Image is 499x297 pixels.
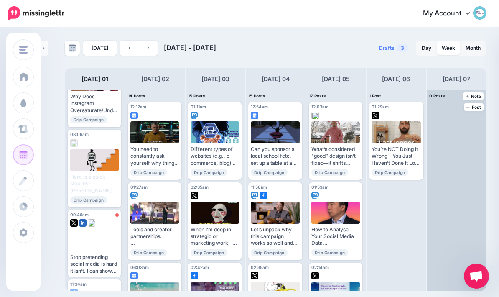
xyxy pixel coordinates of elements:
[251,169,288,176] span: Drip Campaign
[466,94,481,98] span: Note
[130,272,138,279] img: google_business-square.png
[70,93,119,114] div: Why Does Instagram Oversaturate/Under saturate Your Photos After Posting? Read more 👉 [URL]
[191,169,227,176] span: Drip Campaign
[309,93,326,98] span: 17 Posts
[379,46,395,51] span: Drafts
[251,265,269,270] span: 02:35am
[311,104,328,109] span: 12:03am
[70,212,89,217] span: 09:46am
[461,41,486,55] a: Month
[191,146,239,166] div: Different types of websites (e.g., e-commerce, blog) have different hosting needs. Read more 👉 [URL]
[70,116,107,123] span: Drip Campaign
[262,74,290,84] h4: [DATE] 04
[372,146,421,166] div: You’re NOT Doing It Wrong—You Just Haven’t Done It Long Enough. ▸ [URL]
[311,226,360,247] div: How to Analyse Your Social Media Data. Read more 👉 [URL]
[251,184,267,189] span: 11:50pm
[191,184,209,189] span: 02:35am
[130,265,149,270] span: 06:03am
[201,74,229,84] h4: [DATE] 03
[372,169,408,176] span: Drip Campaign
[70,289,78,296] img: facebook-square.png
[397,44,408,52] span: 3
[130,146,179,166] div: You need to constantly ask yourself why things are done a certain way and if there might be a bet...
[191,192,198,199] img: twitter-square.png
[191,249,227,256] span: Drip Campaign
[70,254,119,274] div: Stop pretending social media is hard it isn’t. I can show you how. #smallbusiness #smallbusinesso...
[311,169,348,176] span: Drip Campaign
[130,104,146,109] span: 12:12am
[369,93,381,98] span: 1 Post
[251,104,268,109] span: 12:54am
[260,192,267,199] img: facebook-square.png
[251,192,258,199] img: mastodon-square.png
[70,282,87,287] span: 11:34am
[322,74,350,84] h4: [DATE] 05
[251,226,299,247] div: Let’s unpack why this campaign works so well and what small businesses can learn from it. Read mo...
[191,265,209,270] span: 02:42am
[248,93,265,98] span: 15 Posts
[70,196,107,204] span: Drip Campaign
[191,104,206,109] span: 01:11am
[311,272,319,279] img: twitter-square.png
[130,249,167,256] span: Drip Campaign
[141,74,169,84] h4: [DATE] 02
[130,112,138,119] img: google_business-square.png
[466,105,481,109] span: Post
[19,46,28,54] img: menu.png
[437,41,460,55] a: Week
[70,174,119,194] div: Here is a quick step-by-[PERSON_NAME] to help you create a memorable brand. Read more 👉 [URL]
[372,104,389,109] span: 01:29am
[70,132,89,137] span: 08:06am
[464,264,489,289] a: Open chat
[130,192,138,199] img: mastodon-square.png
[464,103,484,111] a: Post
[251,146,299,166] div: Can you sponsor a local school fete, set up a table at a farmers’ market, or collaborate with ano...
[443,74,470,84] h4: [DATE] 07
[130,226,179,247] div: Tools and creator partnerships. Read more 👉 [URL] #DashHudson #SocialMediaStrategy
[79,219,87,227] img: linkedin-square.png
[191,112,198,119] img: mastodon-square.png
[191,272,198,279] img: facebook-square.png
[251,249,288,256] span: Drip Campaign
[311,249,348,256] span: Drip Campaign
[81,74,108,84] h4: [DATE] 01
[311,192,319,199] img: mastodon-square.png
[251,112,258,119] img: google_business-square.png
[251,272,258,279] img: twitter-square.png
[374,41,413,56] a: Drafts3
[70,219,78,227] img: twitter-square.png
[372,112,379,119] img: twitter-square.png
[417,41,436,55] a: Day
[311,265,329,270] span: 02:14am
[311,112,319,119] img: bluesky-square.png
[382,74,410,84] h4: [DATE] 06
[70,139,78,147] img: bluesky-square.png
[88,219,95,227] img: bluesky-square.png
[188,93,205,98] span: 15 Posts
[8,6,64,20] img: Missinglettr
[311,184,328,189] span: 01:53am
[429,93,445,98] span: 0 Posts
[311,146,360,166] div: What’s considered “good” design isn’t fixed—it shifts depending on who it’s for, where it shows u...
[128,93,145,98] span: 14 Posts
[69,44,76,52] img: calendar-grey-darker.png
[130,184,148,189] span: 01:27am
[130,169,167,176] span: Drip Campaign
[191,226,239,247] div: When I’m deep in strategic or marketing work, I like to take creative breaks. Read more 👉 [URL] #...
[415,3,486,24] a: My Account
[164,44,216,52] span: [DATE] - [DATE]
[83,41,117,56] a: [DATE]
[463,92,484,100] a: Note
